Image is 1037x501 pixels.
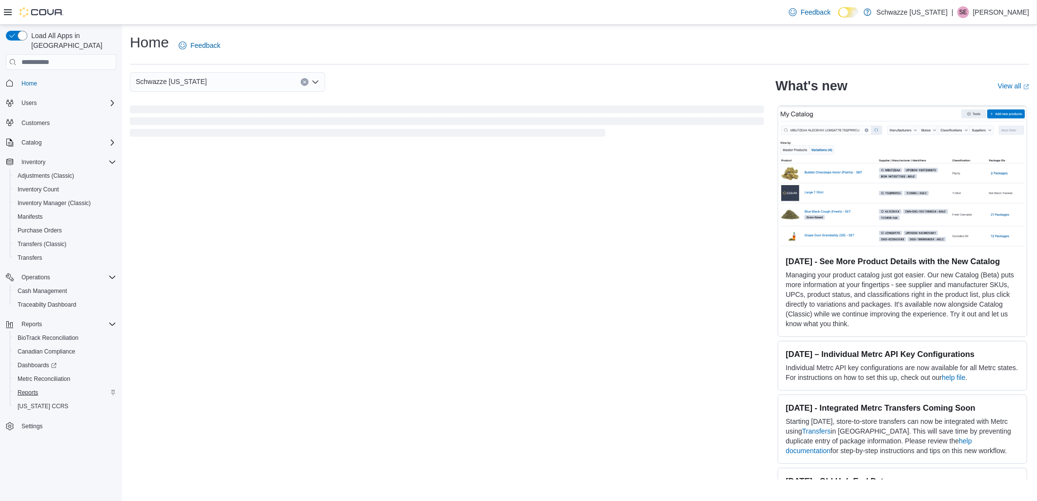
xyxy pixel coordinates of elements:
[2,116,120,130] button: Customers
[18,348,75,355] span: Canadian Compliance
[14,252,116,264] span: Transfers
[18,97,41,109] button: Users
[18,117,54,129] a: Customers
[14,197,95,209] a: Inventory Manager (Classic)
[18,97,116,109] span: Users
[10,169,120,183] button: Adjustments (Classic)
[2,96,120,110] button: Users
[27,31,116,50] span: Load All Apps in [GEOGRAPHIC_DATA]
[21,158,45,166] span: Inventory
[14,299,116,311] span: Traceabilty Dashboard
[21,422,42,430] span: Settings
[14,170,116,182] span: Adjustments (Classic)
[786,349,1019,359] h3: [DATE] – Individual Metrc API Key Configurations
[10,183,120,196] button: Inventory Count
[10,331,120,345] button: BioTrack Reconciliation
[2,317,120,331] button: Reports
[942,374,965,381] a: help file
[10,196,120,210] button: Inventory Manager (Classic)
[801,7,830,17] span: Feedback
[2,419,120,433] button: Settings
[21,320,42,328] span: Reports
[175,36,224,55] a: Feedback
[14,225,116,236] span: Purchase Orders
[18,287,67,295] span: Cash Management
[14,252,46,264] a: Transfers
[14,211,116,223] span: Manifests
[18,117,116,129] span: Customers
[18,318,46,330] button: Reports
[14,184,63,195] a: Inventory Count
[2,155,120,169] button: Inventory
[14,170,78,182] a: Adjustments (Classic)
[786,256,1019,266] h3: [DATE] - See More Product Details with the New Catalog
[10,386,120,399] button: Reports
[14,299,80,311] a: Traceabilty Dashboard
[18,271,116,283] span: Operations
[802,427,831,435] a: Transfers
[14,238,70,250] a: Transfers (Classic)
[10,298,120,312] button: Traceabilty Dashboard
[14,211,46,223] a: Manifests
[6,72,116,459] nav: Complex example
[14,346,79,357] a: Canadian Compliance
[301,78,309,86] button: Clear input
[10,224,120,237] button: Purchase Orders
[18,318,116,330] span: Reports
[786,476,1019,486] h3: [DATE] - Old Hub End Date
[130,33,169,52] h1: Home
[838,7,859,18] input: Dark Mode
[18,240,66,248] span: Transfers (Classic)
[21,139,41,146] span: Catalog
[18,227,62,234] span: Purchase Orders
[776,78,848,94] h2: What's new
[18,137,45,148] button: Catalog
[18,420,116,432] span: Settings
[311,78,319,86] button: Open list of options
[14,184,116,195] span: Inventory Count
[786,437,972,455] a: help documentation
[18,199,91,207] span: Inventory Manager (Classic)
[14,225,66,236] a: Purchase Orders
[18,172,74,180] span: Adjustments (Classic)
[10,251,120,265] button: Transfers
[952,6,954,18] p: |
[14,400,72,412] a: [US_STATE] CCRS
[14,387,42,398] a: Reports
[190,41,220,50] span: Feedback
[18,271,54,283] button: Operations
[14,359,61,371] a: Dashboards
[14,400,116,412] span: Washington CCRS
[785,2,834,22] a: Feedback
[14,332,83,344] a: BioTrack Reconciliation
[14,346,116,357] span: Canadian Compliance
[18,402,68,410] span: [US_STATE] CCRS
[14,285,71,297] a: Cash Management
[18,389,38,397] span: Reports
[10,372,120,386] button: Metrc Reconciliation
[973,6,1029,18] p: [PERSON_NAME]
[18,186,59,193] span: Inventory Count
[14,373,74,385] a: Metrc Reconciliation
[14,387,116,398] span: Reports
[14,332,116,344] span: BioTrack Reconciliation
[14,285,116,297] span: Cash Management
[18,334,79,342] span: BioTrack Reconciliation
[876,6,948,18] p: Schwazze [US_STATE]
[2,271,120,284] button: Operations
[18,156,116,168] span: Inventory
[18,375,70,383] span: Metrc Reconciliation
[18,78,41,89] a: Home
[18,361,57,369] span: Dashboards
[10,358,120,372] a: Dashboards
[786,417,1019,456] p: Starting [DATE], store-to-store transfers can now be integrated with Metrc using in [GEOGRAPHIC_D...
[14,197,116,209] span: Inventory Manager (Classic)
[130,107,764,139] span: Loading
[10,284,120,298] button: Cash Management
[786,403,1019,413] h3: [DATE] - Integrated Metrc Transfers Coming Soon
[18,301,76,309] span: Traceabilty Dashboard
[786,270,1019,329] p: Managing your product catalog just got easier. Our new Catalog (Beta) puts more information at yo...
[14,373,116,385] span: Metrc Reconciliation
[1023,84,1029,90] svg: External link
